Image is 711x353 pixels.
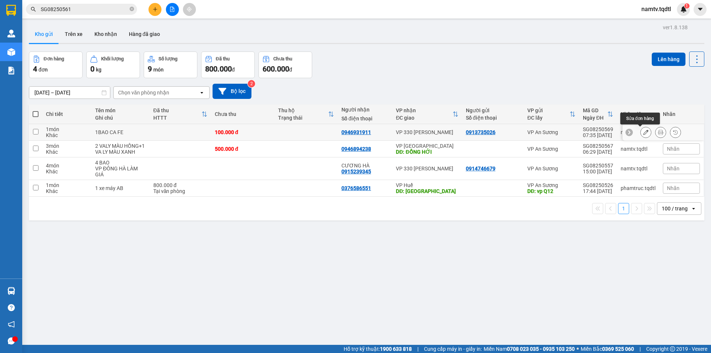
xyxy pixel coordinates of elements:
div: Sửa đơn hàng [620,113,660,124]
div: 100 / trang [662,205,688,212]
strong: 1900 633 818 [380,346,412,352]
button: Trên xe [59,25,89,43]
div: VP nhận [396,107,452,113]
div: Số điện thoại [466,115,520,121]
div: Ngày ĐH [583,115,607,121]
button: 1 [618,203,629,214]
div: 500.000 đ [215,146,271,152]
div: SG08250569 [583,126,613,132]
div: VP gửi [527,107,570,113]
span: kg [96,67,101,73]
span: message [8,337,15,344]
th: Toggle SortBy [150,104,211,124]
span: Miền Bắc [581,345,634,353]
span: notification [8,321,15,328]
div: 100.000 đ [215,129,271,135]
div: Khác [46,132,88,138]
button: Số lượng9món [144,51,197,78]
img: logo-vxr [6,5,16,16]
div: Mã GD [583,107,607,113]
span: 600.000 [263,64,289,73]
div: 06:29 [DATE] [583,149,613,155]
div: 0946931911 [341,129,371,135]
span: namtv.tqdtl [635,4,677,14]
div: Người nhận [341,107,388,113]
div: VP An Sương [527,166,575,171]
span: Nhãn [667,146,680,152]
div: 2 VALY MÀU HỒNG+1 VA LY MÀU XANH [95,143,146,155]
div: namtv.tqdtl [621,129,655,135]
div: 07:35 [DATE] [583,132,613,138]
div: SG08250557 [583,163,613,169]
span: file-add [170,7,175,12]
button: Bộ lọc [213,84,251,99]
button: Kho nhận [89,25,123,43]
div: ĐC giao [396,115,452,121]
span: environment [4,50,9,55]
div: SG08250567 [583,143,613,149]
div: 1 món [46,182,88,188]
input: Tìm tên, số ĐT hoặc mã đơn [41,5,128,13]
div: Ghi chú [95,115,146,121]
li: VP VP An Sương [4,40,51,48]
span: plus [153,7,158,12]
div: DĐ: ĐỒNG HỚI [396,149,458,155]
div: 0376586551 [341,185,371,191]
div: Trạng thái [278,115,328,121]
span: copyright [670,346,675,352]
div: 4 BAO [95,160,146,166]
span: 0 [90,64,94,73]
button: Đơn hàng4đơn [29,51,83,78]
input: Select a date range. [29,87,110,99]
div: Sửa đơn hàng [640,127,651,138]
span: đ [289,67,292,73]
span: ⚪️ [577,347,579,350]
span: món [153,67,164,73]
div: phamtruc.tqdtl [621,185,655,191]
div: namtv.tqdtl [621,166,655,171]
span: đơn [39,67,48,73]
span: Nhãn [667,185,680,191]
div: 0913735026 [466,129,495,135]
strong: 0708 023 035 - 0935 103 250 [507,346,575,352]
div: Khối lượng [101,56,124,61]
div: 0946894238 [341,146,371,152]
span: search [31,7,36,12]
th: Toggle SortBy [392,104,462,124]
div: Người gửi [466,107,520,113]
span: 1 [685,3,688,9]
div: VP ĐÔNG HÀ LÀM GIÁ [95,166,146,177]
div: Chưa thu [215,111,271,117]
strong: 0369 525 060 [602,346,634,352]
button: Khối lượng0kg [86,51,140,78]
div: VP [GEOGRAPHIC_DATA] [396,143,458,149]
button: aim [183,3,196,16]
img: icon-new-feature [680,6,687,13]
div: ver 1.8.138 [663,23,688,31]
div: Nhãn [663,111,700,117]
div: 1 xe máy AB [95,185,146,191]
span: | [417,345,418,353]
svg: open [199,90,205,96]
div: VP Huế [396,182,458,188]
span: 9 [148,64,152,73]
div: 1BAO CA FE [95,129,146,135]
div: 15:00 [DATE] [583,169,613,174]
span: Hỗ trợ kỹ thuật: [344,345,412,353]
div: Số điện thoại [341,116,388,121]
img: solution-icon [7,67,15,74]
div: CƯƠNG HÀ [341,163,388,169]
button: Đã thu800.000đ [201,51,255,78]
th: Toggle SortBy [579,104,617,124]
div: SG08250526 [583,182,613,188]
div: VP An Sương [527,129,575,135]
div: Khác [46,149,88,155]
button: file-add [166,3,179,16]
div: 800.000 đ [153,182,207,188]
div: Tại văn phòng [153,188,207,194]
th: Toggle SortBy [274,104,338,124]
div: Số lượng [158,56,177,61]
div: 4 món [46,163,88,169]
sup: 1 [684,3,690,9]
span: Nhãn [667,166,680,171]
